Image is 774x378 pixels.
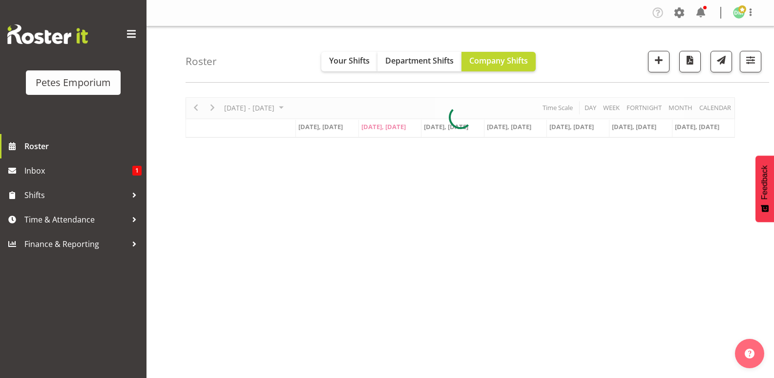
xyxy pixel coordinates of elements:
button: Feedback - Show survey [755,156,774,222]
div: Petes Emporium [36,75,111,90]
button: Send a list of all shifts for the selected filtered period to all rostered employees. [711,51,732,72]
span: Feedback [760,165,769,200]
button: Download a PDF of the roster according to the set date range. [679,51,701,72]
span: Shifts [24,188,127,202]
button: Add a new shift [648,51,669,72]
span: Company Shifts [469,55,528,66]
button: Company Shifts [461,52,536,71]
span: Department Shifts [385,55,454,66]
img: help-xxl-2.png [745,349,754,358]
img: david-mcauley697.jpg [733,7,745,19]
button: Department Shifts [377,52,461,71]
span: Roster [24,139,142,154]
h4: Roster [186,56,217,67]
img: Rosterit website logo [7,24,88,44]
span: 1 [132,166,142,176]
span: Inbox [24,163,132,178]
span: Time & Attendance [24,212,127,227]
button: Filter Shifts [740,51,761,72]
span: Your Shifts [329,55,370,66]
button: Your Shifts [321,52,377,71]
span: Finance & Reporting [24,237,127,251]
